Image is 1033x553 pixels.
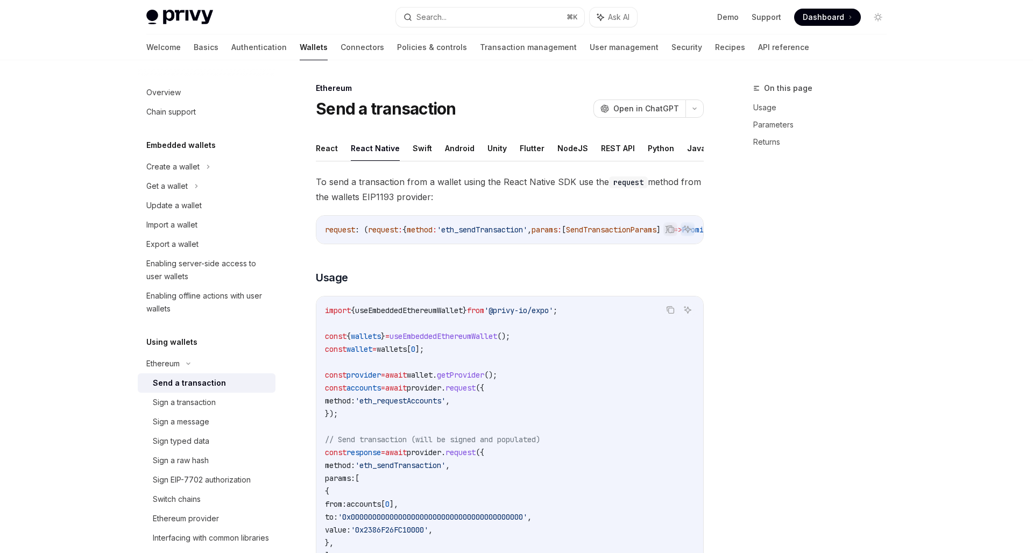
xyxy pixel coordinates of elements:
span: Open in ChatGPT [613,103,679,114]
button: Swift [413,136,432,161]
span: '@privy-io/expo' [484,306,553,315]
span: ] }) [656,225,674,235]
div: Import a wallet [146,218,197,231]
span: : [557,225,562,235]
button: NodeJS [557,136,588,161]
span: [ [407,344,411,354]
span: request [445,383,476,393]
span: const [325,383,346,393]
span: wallets [377,344,407,354]
span: } [463,306,467,315]
a: Update a wallet [138,196,275,215]
button: Java [687,136,706,161]
a: Usage [753,99,895,116]
span: To send a transaction from a wallet using the React Native SDK use the method from the wallets EI... [316,174,704,204]
div: Sign typed data [153,435,209,448]
a: Enabling offline actions with user wallets [138,286,275,318]
span: provider [346,370,381,380]
span: SendTransactionParams [566,225,656,235]
div: Overview [146,86,181,99]
span: '0x0000000000000000000000000000000000000000' [338,512,527,522]
button: Ask AI [590,8,637,27]
span: 'eth_requestAccounts' [355,396,445,406]
a: Sign typed data [138,431,275,451]
a: Welcome [146,34,181,60]
span: const [325,331,346,341]
div: Enabling server-side access to user wallets [146,257,269,283]
span: method: [325,460,355,470]
div: Search... [416,11,447,24]
a: Enabling server-side access to user wallets [138,254,275,286]
span: wallets [351,331,381,341]
div: Sign a message [153,415,209,428]
a: Sign a raw hash [138,451,275,470]
h1: Send a transaction [316,99,456,118]
span: response [346,448,381,457]
span: , [428,525,433,535]
span: }, [325,538,334,548]
span: await [385,383,407,393]
div: Update a wallet [146,199,202,212]
a: Authentication [231,34,287,60]
span: . [441,383,445,393]
span: Ask AI [608,12,629,23]
span: . [441,448,445,457]
div: Send a transaction [153,377,226,389]
span: const [325,448,346,457]
img: light logo [146,10,213,25]
div: Sign a raw hash [153,454,209,467]
span: Usage [316,270,348,285]
span: await [385,448,407,457]
a: Policies & controls [397,34,467,60]
span: '0x2386F26FC10000' [351,525,428,535]
button: Toggle dark mode [869,9,887,26]
button: Search...⌘K [396,8,584,27]
span: = [381,383,385,393]
span: 0 [385,499,390,509]
span: ; [553,306,557,315]
a: Interfacing with common libraries [138,528,275,548]
span: params [532,225,557,235]
div: Get a wallet [146,180,188,193]
h5: Embedded wallets [146,139,216,152]
span: [ [381,499,385,509]
span: from [467,306,484,315]
button: Android [445,136,475,161]
span: from: [325,499,346,509]
span: useEmbeddedEthereumWallet [390,331,497,341]
button: Copy the contents from the code block [663,222,677,236]
span: Promise [682,225,712,235]
span: method [407,225,433,235]
div: Interfacing with common libraries [153,531,269,544]
a: Demo [717,12,739,23]
a: Switch chains [138,490,275,509]
span: { [351,306,355,315]
button: Open in ChatGPT [593,100,685,118]
span: 'eth_sendTransaction' [355,460,445,470]
span: wallet [407,370,433,380]
span: = [385,331,390,341]
button: React [316,136,338,161]
div: Ethereum [316,83,704,94]
button: Flutter [520,136,544,161]
span: => [674,225,682,235]
span: useEmbeddedEthereumWallet [355,306,463,315]
span: (); [484,370,497,380]
span: Dashboard [803,12,844,23]
span: , [527,512,532,522]
a: API reference [758,34,809,60]
a: Returns [753,133,895,151]
code: request [609,176,648,188]
span: (); [497,331,510,341]
span: value: [325,525,351,535]
span: 'eth_sendTransaction' [437,225,527,235]
span: provider [407,448,441,457]
span: = [381,370,385,380]
div: Ethereum [146,357,180,370]
span: ({ [476,383,484,393]
span: ], [390,499,398,509]
div: Export a wallet [146,238,199,251]
span: } [381,331,385,341]
a: User management [590,34,659,60]
a: Export a wallet [138,235,275,254]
